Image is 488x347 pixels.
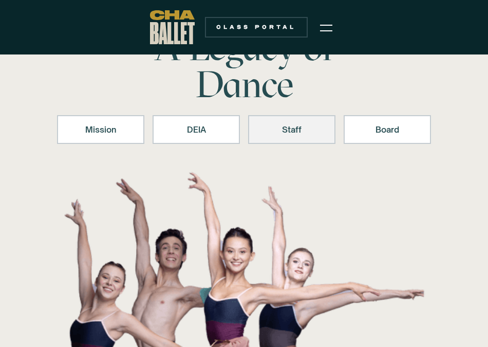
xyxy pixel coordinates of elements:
a: Mission [57,115,144,144]
a: home [150,10,195,44]
div: menu [314,14,339,40]
a: Staff [248,115,335,144]
a: DEIA [153,115,240,144]
h1: A Legacy of Dance [112,29,376,103]
div: Board [357,123,418,136]
div: DEIA [166,123,227,136]
div: Mission [70,123,131,136]
a: Class Portal [205,17,308,38]
div: Class Portal [211,23,302,31]
a: Board [344,115,431,144]
div: Staff [261,123,322,136]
